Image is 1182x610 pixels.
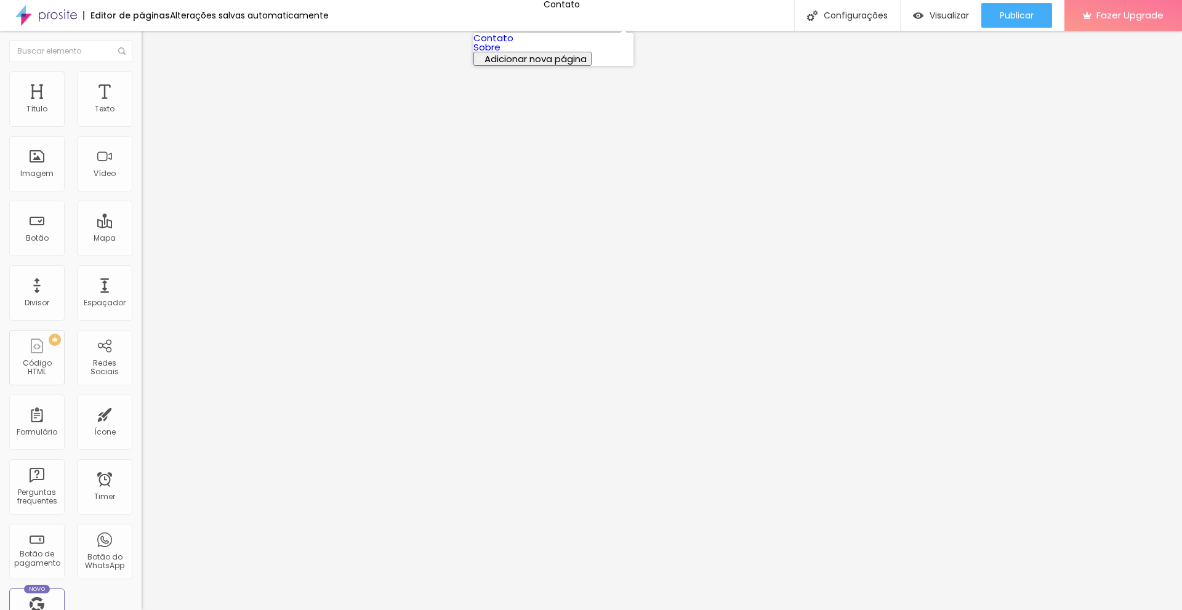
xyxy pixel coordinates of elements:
div: Botão [26,234,49,243]
span: Publicar [1000,10,1034,20]
span: Adicionar nova página [484,52,587,65]
div: Novo [24,585,50,593]
div: Código HTML [12,359,61,377]
a: Sobre [473,41,501,54]
div: Redes Sociais [80,359,129,377]
button: Publicar [981,3,1052,28]
iframe: Editor [142,31,1182,610]
div: Perguntas frequentes [12,488,61,506]
div: Alterações salvas automaticamente [170,11,329,20]
div: Formulário [17,428,57,436]
button: Adicionar nova página [473,52,592,66]
span: Visualizar [930,10,969,20]
span: Fazer Upgrade [1096,10,1164,20]
div: Timer [94,492,115,501]
div: Vídeo [94,169,116,178]
a: Contato [473,31,513,44]
div: Texto [95,105,115,113]
div: Ícone [94,428,116,436]
div: Espaçador [84,299,126,307]
div: Botão de pagamento [12,550,61,568]
div: Divisor [25,299,49,307]
div: Imagem [20,169,54,178]
div: Botão do WhatsApp [80,553,129,571]
div: Editor de páginas [83,11,170,20]
div: Título [26,105,47,113]
img: Icone [807,10,818,21]
input: Buscar elemento [9,40,132,62]
img: view-1.svg [913,10,923,21]
img: Icone [118,47,126,55]
button: Visualizar [901,3,981,28]
div: Mapa [94,234,116,243]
